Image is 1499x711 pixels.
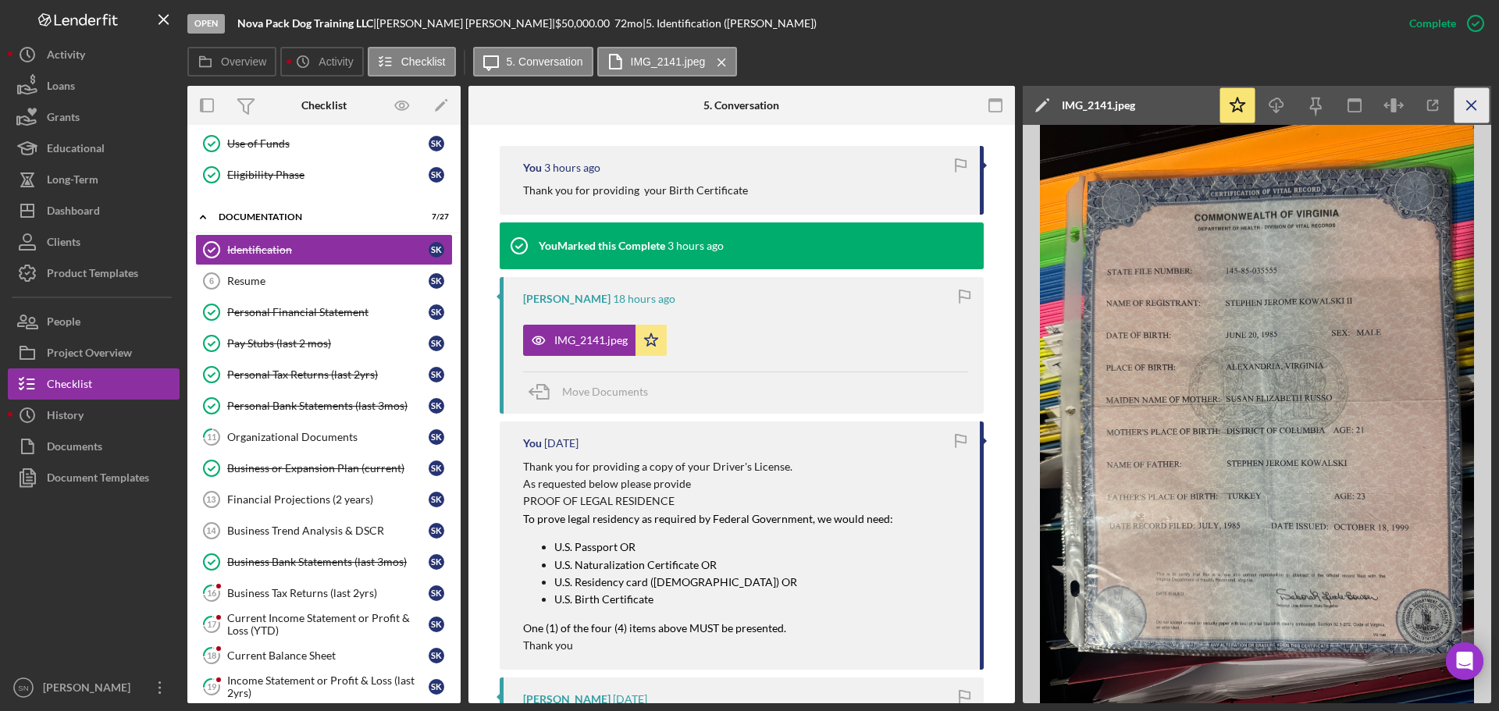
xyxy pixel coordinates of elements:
tspan: 17 [207,619,217,629]
div: Document Templates [47,462,149,497]
a: Eligibility PhaseSK [195,159,453,190]
a: Personal Tax Returns (last 2yrs)SK [195,359,453,390]
label: Overview [221,55,266,68]
div: Income Statement or Profit & Loss (last 2yrs) [227,674,429,699]
button: Overview [187,47,276,76]
p: As requested below please provide [523,475,893,492]
div: History [47,400,84,435]
div: S K [429,242,444,258]
div: Eligibility Phase [227,169,429,181]
div: Long-Term [47,164,98,199]
button: Long-Term [8,164,180,195]
a: 16Business Tax Returns (last 2yrs)SK [195,578,453,609]
div: Activity [47,39,85,74]
div: S K [429,336,444,351]
mark: U.S. Birth Certificate [554,592,653,606]
div: Business Bank Statements (last 3mos) [227,556,429,568]
button: Product Templates [8,258,180,289]
mark: One (1) of the four (4) items above MUST be presented. [523,621,786,635]
button: Activity [280,47,363,76]
time: 2025-08-14 14:16 [544,162,600,174]
div: IMG_2141.jpeg [1062,99,1135,112]
button: History [8,400,180,431]
div: S K [429,398,444,414]
button: Checklist [8,368,180,400]
div: Clients [47,226,80,261]
p: Thank you for providing your Birth Certificate [523,182,748,199]
b: Nova Pack Dog Training LLC [237,16,373,30]
mark: U.S. Residency card ([DEMOGRAPHIC_DATA]) OR [554,575,797,588]
div: Checklist [301,99,347,112]
div: S K [429,492,444,507]
div: Business Trend Analysis & DSCR [227,524,429,537]
div: S K [429,585,444,601]
div: Business Tax Returns (last 2yrs) [227,587,429,599]
a: 18Current Balance SheetSK [195,640,453,671]
div: [PERSON_NAME] [PERSON_NAME] | [376,17,555,30]
button: Clients [8,226,180,258]
div: Project Overview [47,337,132,372]
div: Organizational Documents [227,431,429,443]
a: 17Current Income Statement or Profit & Loss (YTD)SK [195,609,453,640]
tspan: 18 [207,650,216,660]
tspan: 11 [207,432,216,442]
button: 5. Conversation [473,47,593,76]
time: 2025-08-14 14:13 [668,240,724,252]
button: Documents [8,431,180,462]
div: S K [429,523,444,539]
div: [PERSON_NAME] [39,672,141,707]
div: S K [429,273,444,289]
div: Loans [47,70,75,105]
div: Checklist [47,368,92,403]
tspan: 6 [209,276,214,286]
button: Dashboard [8,195,180,226]
button: People [8,306,180,337]
div: | 5. Identification ([PERSON_NAME]) [643,17,817,30]
div: S K [429,304,444,320]
span: Move Documents [562,385,648,398]
div: Identification [227,244,429,256]
div: 72 mo [614,17,643,30]
div: S K [429,648,444,663]
div: People [47,306,80,341]
a: 19Income Statement or Profit & Loss (last 2yrs)SK [195,671,453,702]
div: Educational [47,133,105,168]
label: IMG_2141.jpeg [631,55,706,68]
a: 13Financial Projections (2 years)SK [195,484,453,515]
label: Activity [319,55,353,68]
button: Project Overview [8,337,180,368]
label: 5. Conversation [507,55,583,68]
div: S K [429,367,444,382]
label: Checklist [401,55,446,68]
mark: To prove legal residency as required by Federal Government, we would need: [523,512,893,525]
div: S K [429,429,444,445]
div: [PERSON_NAME] [523,693,611,706]
a: Grants [8,101,180,133]
div: Current Income Statement or Profit & Loss (YTD) [227,612,429,637]
div: Pay Stubs (last 2 mos) [227,337,429,350]
div: S K [429,617,444,632]
div: S K [429,136,444,151]
div: Personal Bank Statements (last 3mos) [227,400,429,412]
div: [PERSON_NAME] [523,293,611,305]
button: Activity [8,39,180,70]
div: S K [429,460,444,476]
div: S K [429,679,444,695]
div: Open Intercom Messenger [1446,642,1483,680]
tspan: 16 [207,588,217,598]
tspan: 19 [207,681,217,691]
button: Loans [8,70,180,101]
button: Educational [8,133,180,164]
div: 7 / 27 [421,212,449,222]
a: 11Organizational DocumentsSK [195,421,453,453]
tspan: 13 [206,495,215,504]
div: Personal Financial Statement [227,306,429,318]
div: 5. Conversation [703,99,779,112]
div: Product Templates [47,258,138,293]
